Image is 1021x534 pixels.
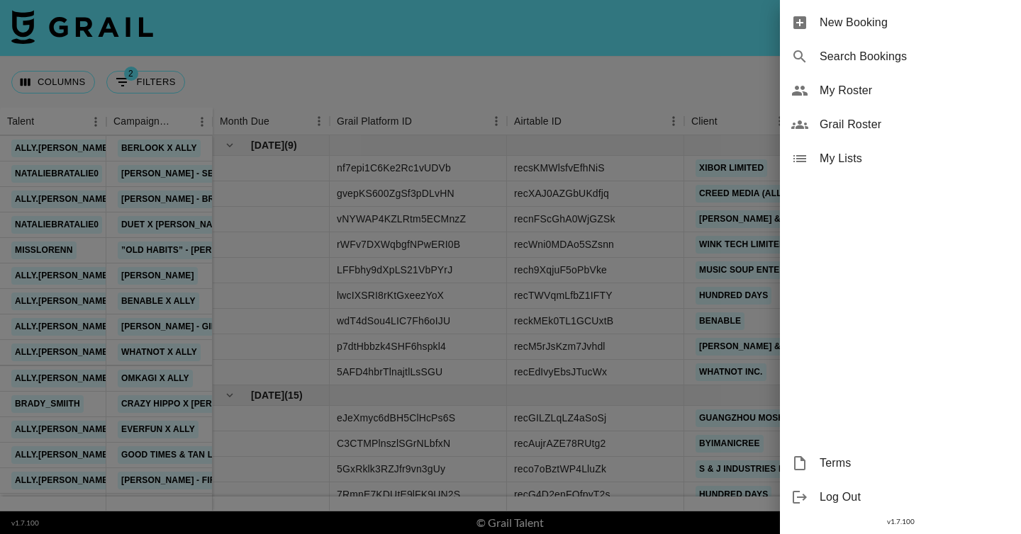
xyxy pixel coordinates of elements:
[780,108,1021,142] div: Grail Roster
[780,446,1021,480] div: Terms
[820,116,1010,133] span: Grail Roster
[780,40,1021,74] div: Search Bookings
[780,480,1021,514] div: Log Out
[820,48,1010,65] span: Search Bookings
[820,14,1010,31] span: New Booking
[780,6,1021,40] div: New Booking
[820,489,1010,506] span: Log Out
[820,150,1010,167] span: My Lists
[780,142,1021,176] div: My Lists
[780,74,1021,108] div: My Roster
[820,82,1010,99] span: My Roster
[820,455,1010,472] span: Terms
[780,514,1021,529] div: v 1.7.100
